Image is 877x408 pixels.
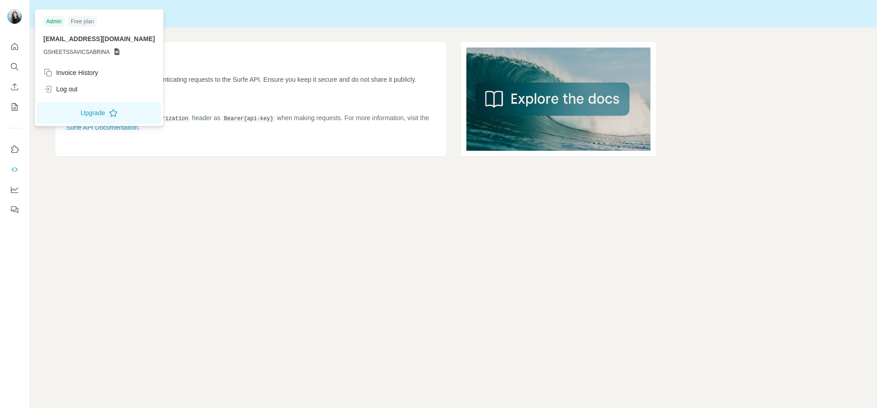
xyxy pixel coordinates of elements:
[30,7,877,20] div: Surfe API
[43,85,78,94] div: Log out
[7,79,22,95] button: Enrich CSV
[144,116,190,122] code: Authorization
[7,161,22,178] button: Use Surfe API
[43,68,98,77] div: Invoice History
[7,181,22,198] button: Dashboard
[66,75,435,84] p: Your API key is essential for authenticating requests to the Surfe API. Ensure you keep it secure...
[68,16,97,27] div: Free plan
[66,53,435,68] h1: API Key
[7,99,22,115] button: My lists
[43,48,110,56] span: GSHEETSSAVICSABRINA
[222,116,275,122] code: Bearer {api-key}
[7,58,22,75] button: Search
[37,102,161,124] button: Upgrade
[43,16,64,27] div: Admin
[43,35,155,42] span: [EMAIL_ADDRESS][DOMAIN_NAME]
[66,124,138,131] a: Surfe API Documentation
[7,9,22,24] img: Avatar
[66,113,435,132] p: Include your API key in the header as when making requests. For more information, visit the .
[7,38,22,55] button: Quick start
[7,141,22,158] button: Use Surfe on LinkedIn
[7,201,22,218] button: Feedback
